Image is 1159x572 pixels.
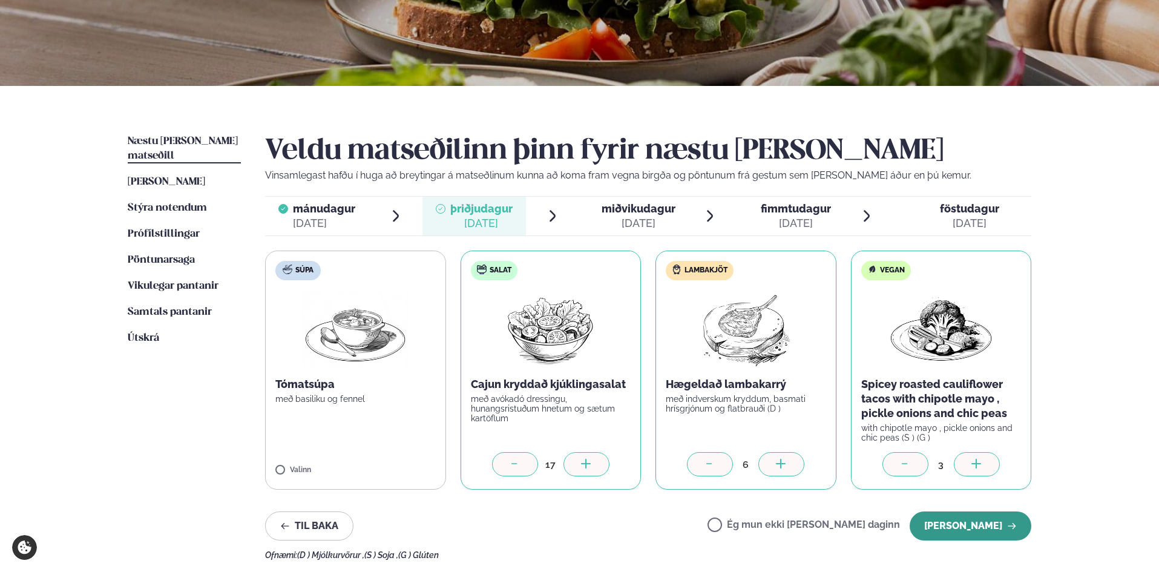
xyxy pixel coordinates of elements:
span: Stýra notendum [128,203,207,213]
a: Samtals pantanir [128,305,212,320]
span: Næstu [PERSON_NAME] matseðill [128,136,238,161]
span: (G ) Glúten [398,550,439,560]
span: mánudagur [293,202,355,215]
img: Vegan.png [888,290,994,367]
a: Stýra notendum [128,201,207,215]
p: Hægeldað lambakarrý [666,377,826,392]
div: [DATE] [293,216,355,231]
div: [DATE] [450,216,513,231]
img: Lamb-Meat.png [692,290,799,367]
p: Vinsamlegast hafðu í huga að breytingar á matseðlinum kunna að koma fram vegna birgða og pöntunum... [265,168,1031,183]
a: Cookie settings [12,535,37,560]
span: (D ) Mjólkurvörur , [297,550,364,560]
a: Pöntunarsaga [128,253,195,268]
img: soup.svg [283,265,292,274]
a: [PERSON_NAME] [128,175,205,189]
h2: Veldu matseðilinn þinn fyrir næstu [PERSON_NAME] [265,134,1031,168]
span: Pöntunarsaga [128,255,195,265]
span: föstudagur [940,202,999,215]
div: [DATE] [602,216,675,231]
p: with chipotle mayo , pickle onions and chic peas (S ) (G ) [861,423,1022,442]
span: Vikulegar pantanir [128,281,218,291]
img: Vegan.svg [867,265,877,274]
span: (S ) Soja , [364,550,398,560]
p: Tómatsúpa [275,377,436,392]
div: [DATE] [761,216,831,231]
p: með avókadó dressingu, hunangsristuðum hnetum og sætum kartöflum [471,394,631,423]
p: Cajun kryddað kjúklingasalat [471,377,631,392]
span: Salat [490,266,511,275]
a: Útskrá [128,331,159,346]
span: þriðjudagur [450,202,513,215]
img: Salad.png [497,290,604,367]
span: Prófílstillingar [128,229,200,239]
div: [DATE] [940,216,999,231]
img: salad.svg [477,265,487,274]
button: [PERSON_NAME] [910,511,1031,541]
span: miðvikudagur [602,202,675,215]
a: Prófílstillingar [128,227,200,242]
span: fimmtudagur [761,202,831,215]
p: með indverskum kryddum, basmati hrísgrjónum og flatbrauði (D ) [666,394,826,413]
span: Samtals pantanir [128,307,212,317]
a: Næstu [PERSON_NAME] matseðill [128,134,241,163]
img: Lamb.svg [672,265,681,274]
img: Soup.png [302,290,409,367]
div: 3 [928,458,954,472]
a: Vikulegar pantanir [128,279,218,294]
p: með basiliku og fennel [275,394,436,404]
p: Spicey roasted cauliflower tacos with chipotle mayo , pickle onions and chic peas [861,377,1022,421]
div: 17 [538,458,563,472]
span: [PERSON_NAME] [128,177,205,187]
span: Útskrá [128,333,159,343]
span: Súpa [295,266,314,275]
button: Til baka [265,511,353,541]
div: 6 [733,458,758,472]
span: Lambakjöt [685,266,727,275]
div: Ofnæmi: [265,550,1031,560]
span: Vegan [880,266,905,275]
